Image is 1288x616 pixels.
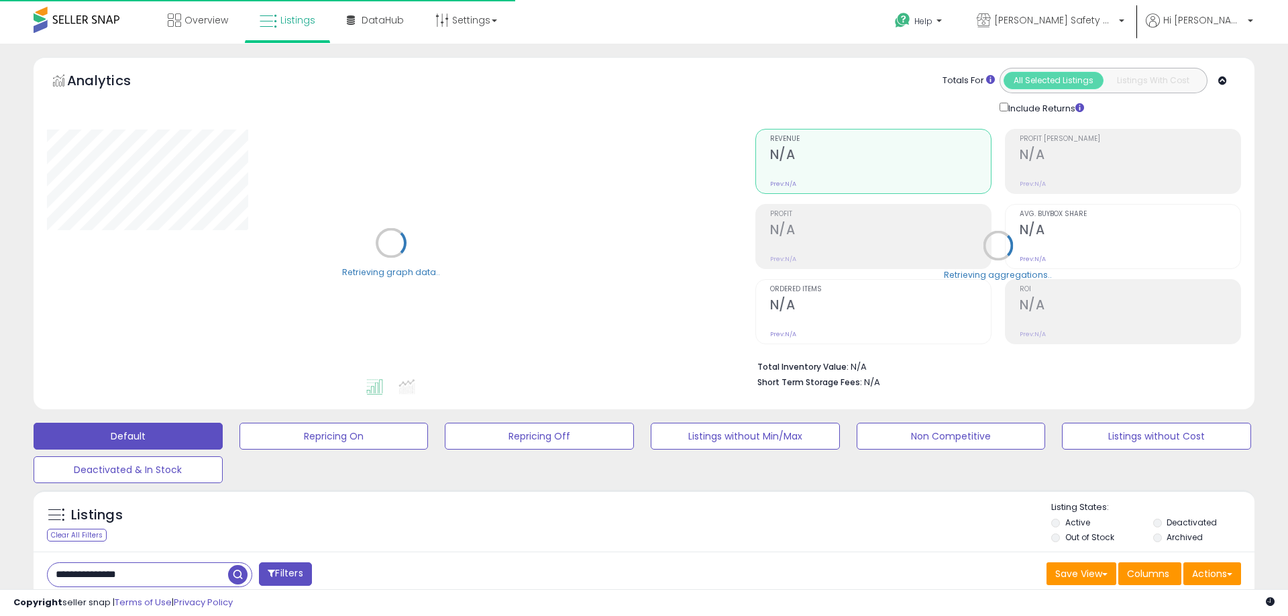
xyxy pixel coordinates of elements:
[884,2,955,44] a: Help
[894,12,911,29] i: Get Help
[1163,13,1244,27] span: Hi [PERSON_NAME]
[280,13,315,27] span: Listings
[34,423,223,450] button: Default
[989,100,1100,115] div: Include Returns
[944,268,1052,280] div: Retrieving aggregations..
[1062,423,1251,450] button: Listings without Cost
[914,15,932,27] span: Help
[994,13,1115,27] span: [PERSON_NAME] Safety & Supply
[1103,72,1203,89] button: Listings With Cost
[239,423,429,450] button: Repricing On
[857,423,1046,450] button: Non Competitive
[445,423,634,450] button: Repricing Off
[67,71,157,93] h5: Analytics
[943,74,995,87] div: Totals For
[13,596,62,609] strong: Copyright
[1004,72,1104,89] button: All Selected Listings
[13,597,233,609] div: seller snap | |
[34,456,223,483] button: Deactivated & In Stock
[184,13,228,27] span: Overview
[651,423,840,450] button: Listings without Min/Max
[342,266,440,278] div: Retrieving graph data..
[1146,13,1253,44] a: Hi [PERSON_NAME]
[362,13,404,27] span: DataHub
